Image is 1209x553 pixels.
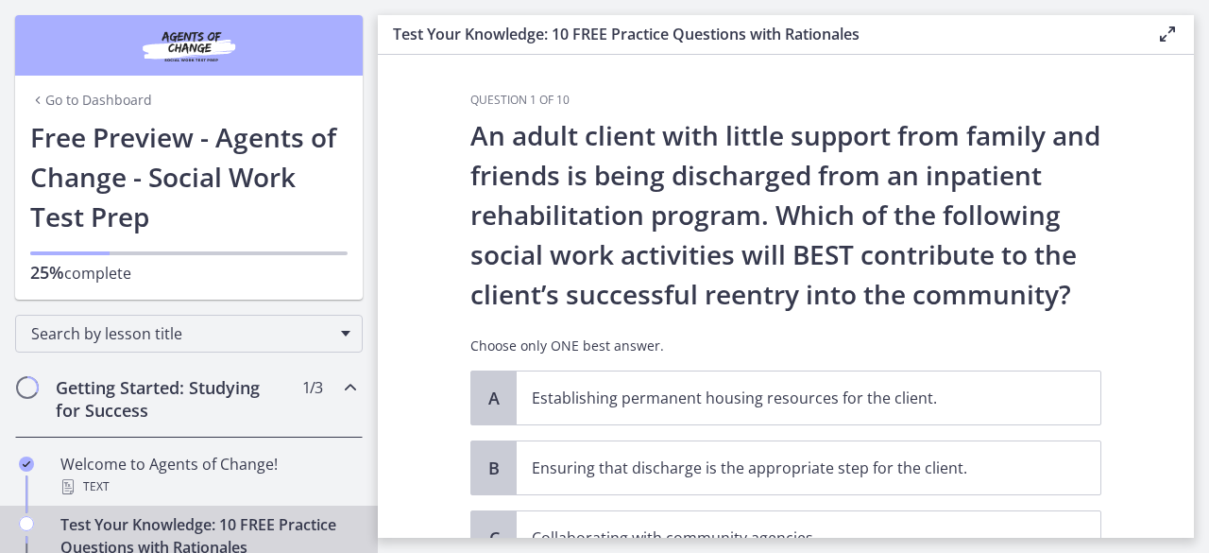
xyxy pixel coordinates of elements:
span: 25% [30,261,64,284]
h3: Test Your Knowledge: 10 FREE Practice Questions with Rationales [393,23,1126,45]
span: C [483,527,505,549]
i: Completed [19,457,34,472]
p: Establishing permanent housing resources for the client. [532,387,1047,409]
p: Ensuring that discharge is the appropriate step for the client. [532,457,1047,479]
p: Collaborating with community agencies. [532,527,1047,549]
img: Agents of Change [76,23,302,68]
div: Search by lesson title [15,315,363,353]
p: An adult client with little support from family and friends is being discharged from an inpatient... [470,115,1101,314]
span: B [483,457,505,479]
span: 1 / 3 [302,376,322,399]
p: Choose only ONE best answer. [470,337,1101,355]
h1: Free Preview - Agents of Change - Social Work Test Prep [30,117,348,236]
div: Welcome to Agents of Change! [60,453,355,498]
div: Text [60,475,355,498]
p: complete [30,261,348,285]
span: Search by lesson title [31,323,332,344]
h3: Question 1 of 10 [470,93,1101,108]
span: A [483,387,505,409]
h2: Getting Started: Studying for Success [56,376,286,422]
a: Go to Dashboard [30,91,152,110]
